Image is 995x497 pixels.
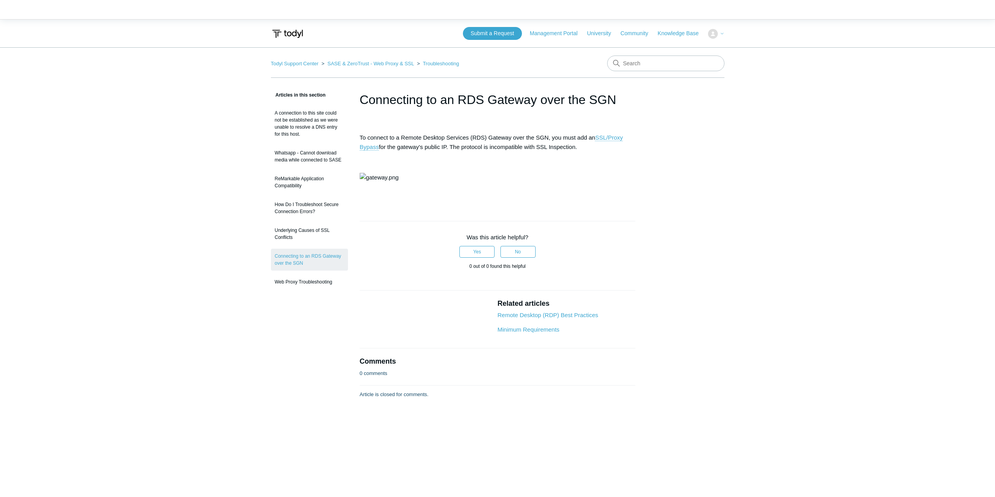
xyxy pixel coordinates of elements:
img: Todyl Support Center Help Center home page [271,27,304,41]
img: gateway.png [360,173,399,182]
p: To connect to a Remote Desktop Services (RDS) Gateway over the SGN, you must add an for the gatew... [360,133,636,152]
button: This article was helpful [459,246,495,258]
a: Whatsapp - Cannot download media while connected to SASE [271,145,348,167]
a: Todyl Support Center [271,61,319,66]
a: Web Proxy Troubleshooting [271,275,348,289]
a: Community [620,29,656,38]
a: How Do I Troubleshoot Secure Connection Errors? [271,197,348,219]
input: Search [607,56,724,71]
a: SASE & ZeroTrust - Web Proxy & SSL [327,61,414,66]
span: Was this article helpful? [467,234,529,240]
a: ReMarkable Application Compatibility [271,171,348,193]
a: Management Portal [530,29,585,38]
li: Troubleshooting [415,61,459,66]
a: Remote Desktop (RDP) Best Practices [497,312,598,318]
a: A connection to this site could not be established as we were unable to resolve a DNS entry for t... [271,106,348,142]
a: Knowledge Base [658,29,706,38]
a: Minimum Requirements [497,326,559,333]
li: Todyl Support Center [271,61,320,66]
a: University [587,29,619,38]
a: Troubleshooting [423,61,459,66]
button: This article was not helpful [500,246,536,258]
a: Connecting to an RDS Gateway over the SGN [271,249,348,271]
p: 0 comments [360,370,387,377]
h2: Related articles [497,298,635,309]
a: Underlying Causes of SSL Conflicts [271,223,348,245]
span: 0 out of 0 found this helpful [469,264,525,269]
li: SASE & ZeroTrust - Web Proxy & SSL [320,61,415,66]
p: Article is closed for comments. [360,391,428,398]
h1: Connecting to an RDS Gateway over the SGN [360,90,636,109]
a: Submit a Request [463,27,522,40]
span: Articles in this section [271,92,326,98]
h2: Comments [360,356,636,367]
